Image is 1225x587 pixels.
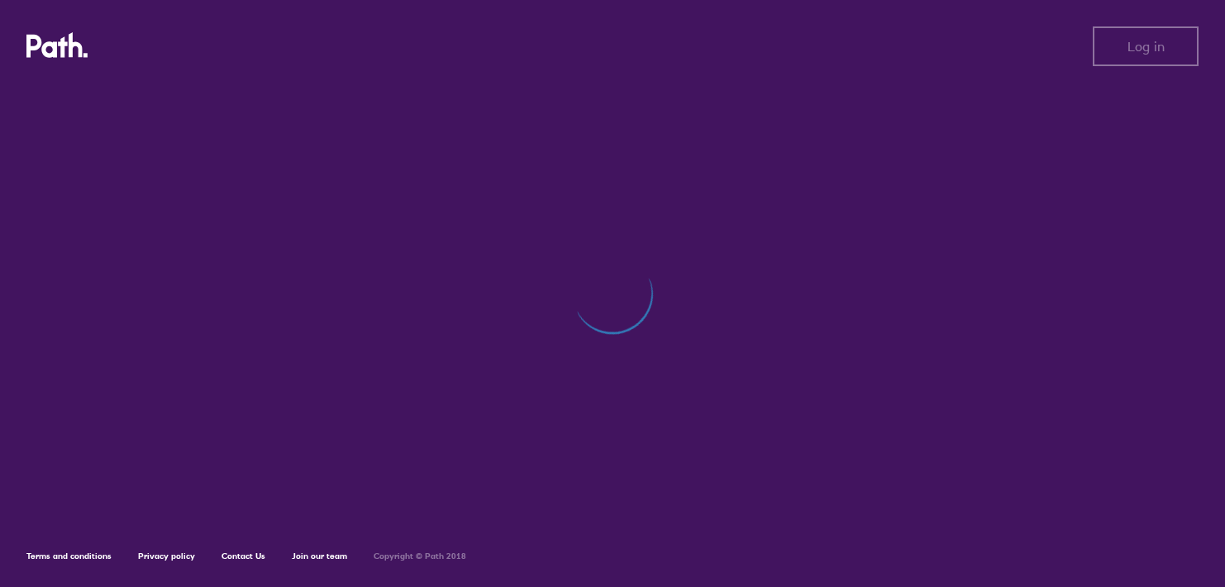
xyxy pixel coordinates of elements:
[1093,26,1199,66] button: Log in
[26,551,112,561] a: Terms and conditions
[292,551,347,561] a: Join our team
[374,551,466,561] h6: Copyright © Path 2018
[1127,39,1165,54] span: Log in
[222,551,265,561] a: Contact Us
[138,551,195,561] a: Privacy policy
